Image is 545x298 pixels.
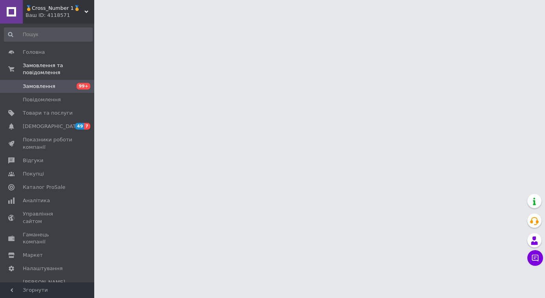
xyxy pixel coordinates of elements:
span: Покупці [23,170,44,177]
span: Показники роботи компанії [23,136,73,150]
span: Товари та послуги [23,110,73,117]
span: 49 [75,123,84,130]
span: Управління сайтом [23,210,73,225]
span: Головна [23,49,45,56]
span: Аналітика [23,197,50,204]
span: Налаштування [23,265,63,272]
button: Чат з покупцем [527,250,543,266]
span: Повідомлення [23,96,61,103]
span: Замовлення та повідомлення [23,62,94,76]
div: Ваш ID: 4118571 [26,12,94,19]
span: Гаманець компанії [23,231,73,245]
span: 🏅Cross_Number 1🏅 [26,5,84,12]
input: Пошук [4,27,93,42]
span: 99+ [77,83,90,90]
span: [DEMOGRAPHIC_DATA] [23,123,81,130]
span: Маркет [23,252,43,259]
span: Відгуки [23,157,43,164]
span: Каталог ProSale [23,184,65,191]
span: 7 [84,123,90,130]
span: Замовлення [23,83,55,90]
